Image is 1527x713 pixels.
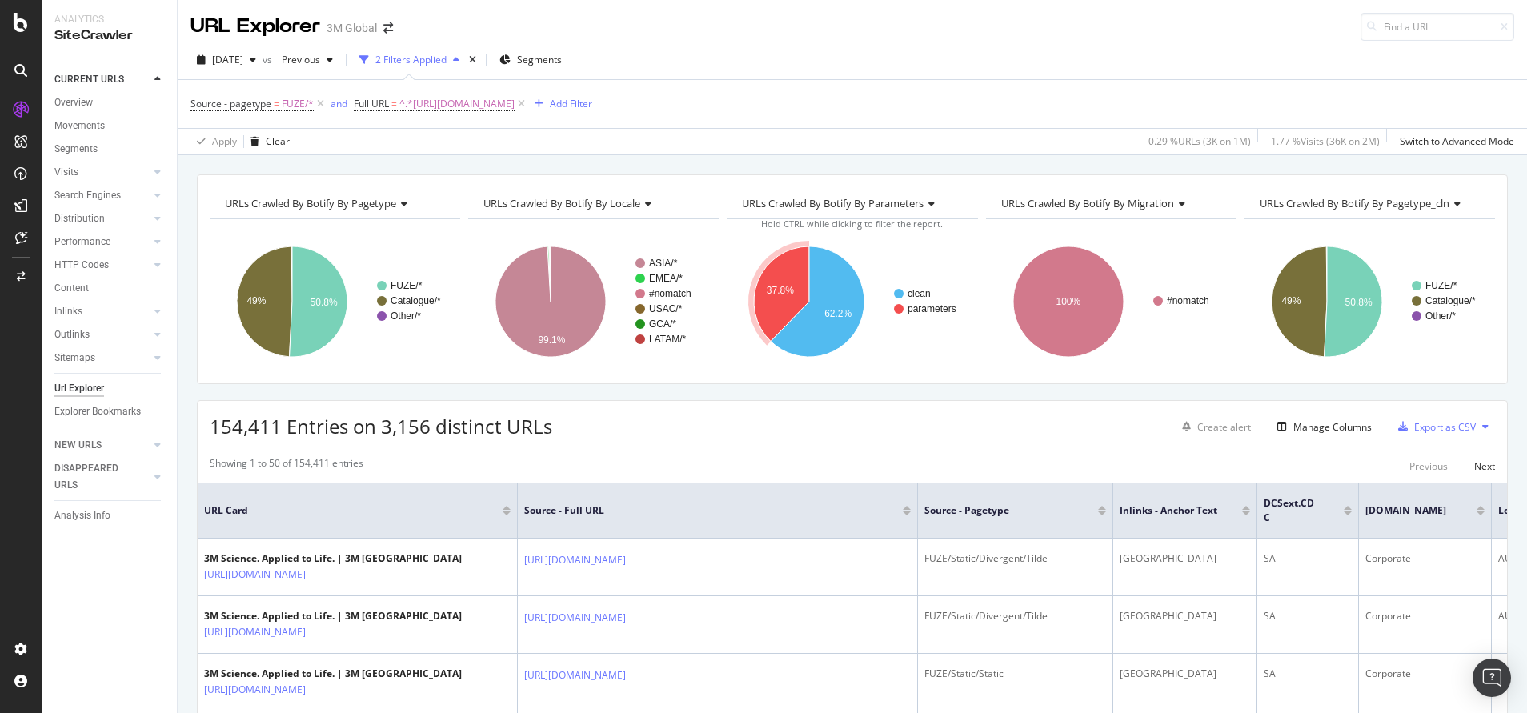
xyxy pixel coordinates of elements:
[649,334,687,345] text: LATAM/*
[528,94,592,114] button: Add Filter
[1365,551,1485,566] div: Corporate
[54,326,90,343] div: Outlinks
[54,280,89,297] div: Content
[1120,551,1250,566] div: [GEOGRAPHIC_DATA]
[225,196,396,210] span: URLs Crawled By Botify By pagetype
[1244,232,1495,371] svg: A chart.
[54,257,109,274] div: HTTP Codes
[54,460,150,494] a: DISAPPEARED URLS
[1345,297,1372,308] text: 50.8%
[54,118,105,134] div: Movements
[204,567,306,583] a: [URL][DOMAIN_NAME]
[1425,295,1476,306] text: Catalogue/*
[1120,609,1250,623] div: [GEOGRAPHIC_DATA]
[275,47,339,73] button: Previous
[649,303,683,314] text: USAC/*
[204,682,306,698] a: [URL][DOMAIN_NAME]
[383,22,393,34] div: arrow-right-arrow-left
[204,551,462,566] div: 3M Science. Applied to Life. | 3M [GEOGRAPHIC_DATA]
[54,507,110,524] div: Analysis Info
[924,503,1074,518] span: Source - pagetype
[539,334,566,346] text: 99.1%
[54,403,141,420] div: Explorer Bookmarks
[212,134,237,148] div: Apply
[739,190,963,216] h4: URLs Crawled By Botify By parameters
[1264,609,1352,623] div: SA
[54,141,166,158] a: Segments
[222,190,446,216] h4: URLs Crawled By Botify By pagetype
[54,187,121,204] div: Search Engines
[1425,280,1457,291] text: FUZE/*
[1056,296,1080,307] text: 100%
[1473,659,1511,697] div: Open Intercom Messenger
[1361,13,1514,41] input: Find a URL
[204,667,462,681] div: 3M Science. Applied to Life. | 3M [GEOGRAPHIC_DATA]
[924,667,1106,681] div: FUZE/Static/Static
[54,507,166,524] a: Analysis Info
[524,552,626,568] a: [URL][DOMAIN_NAME]
[1393,129,1514,154] button: Switch to Advanced Mode
[1365,609,1485,623] div: Corporate
[493,47,568,73] button: Segments
[54,187,150,204] a: Search Engines
[210,232,460,371] div: A chart.
[190,47,263,73] button: [DATE]
[54,460,135,494] div: DISAPPEARED URLS
[263,53,275,66] span: vs
[54,164,78,181] div: Visits
[1120,503,1218,518] span: Inlinks - Anchor Text
[54,437,150,454] a: NEW URLS
[1474,456,1495,475] button: Next
[354,97,389,110] span: Full URL
[1271,417,1372,436] button: Manage Columns
[1264,496,1320,525] span: DCSext.CDC
[524,610,626,626] a: [URL][DOMAIN_NAME]
[649,288,691,299] text: #nomatch
[266,134,290,148] div: Clear
[210,456,363,475] div: Showing 1 to 50 of 154,411 entries
[54,380,166,397] a: Url Explorer
[924,551,1106,566] div: FUZE/Static/Divergent/Tilde
[1409,459,1448,473] div: Previous
[986,232,1236,371] div: A chart.
[391,280,423,291] text: FUZE/*
[1293,420,1372,434] div: Manage Columns
[54,257,150,274] a: HTTP Codes
[524,667,626,683] a: [URL][DOMAIN_NAME]
[649,273,683,284] text: EMEA/*
[1271,134,1380,148] div: 1.77 % Visits ( 36K on 2M )
[480,190,704,216] h4: URLs Crawled By Botify By locale
[1474,459,1495,473] div: Next
[331,96,347,111] button: and
[210,413,552,439] span: 154,411 Entries on 3,156 distinct URLs
[54,350,95,367] div: Sitemaps
[468,232,719,371] svg: A chart.
[649,318,676,330] text: GCA/*
[1148,134,1251,148] div: 0.29 % URLs ( 3K on 1M )
[391,310,421,322] text: Other/*
[204,624,306,640] a: [URL][DOMAIN_NAME]
[54,164,150,181] a: Visits
[761,218,943,230] span: Hold CTRL while clicking to filter the report.
[311,297,338,308] text: 50.8%
[54,94,93,111] div: Overview
[54,26,164,45] div: SiteCrawler
[1001,196,1174,210] span: URLs Crawled By Botify By migration
[466,52,479,68] div: times
[54,234,110,250] div: Performance
[391,295,441,306] text: Catalogue/*
[244,129,290,154] button: Clear
[54,350,150,367] a: Sitemaps
[483,196,640,210] span: URLs Crawled By Botify By locale
[54,437,102,454] div: NEW URLS
[375,53,447,66] div: 2 Filters Applied
[908,288,931,299] text: clean
[1256,190,1481,216] h4: URLs Crawled By Botify By pagetype_cln
[54,303,82,320] div: Inlinks
[998,190,1222,216] h4: URLs Crawled By Botify By migration
[282,93,314,115] span: FUZE/*
[1409,456,1448,475] button: Previous
[1400,134,1514,148] div: Switch to Advanced Mode
[908,303,956,314] text: parameters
